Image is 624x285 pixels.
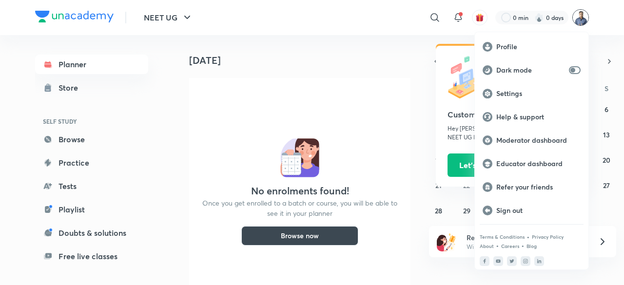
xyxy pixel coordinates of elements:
[496,136,581,145] p: Moderator dashboard
[496,183,581,191] p: Refer your friends
[496,206,581,215] p: Sign out
[480,243,494,249] a: About
[496,241,499,250] div: •
[475,105,588,129] a: Help & support
[521,241,525,250] div: •
[475,35,588,58] a: Profile
[475,82,588,105] a: Settings
[501,243,519,249] a: Careers
[475,129,588,152] a: Moderator dashboard
[532,234,564,240] a: Privacy Policy
[496,42,581,51] p: Profile
[475,175,588,199] a: Refer your friends
[496,113,581,121] p: Help & support
[475,152,588,175] a: Educator dashboard
[496,89,581,98] p: Settings
[480,234,525,240] a: Terms & Conditions
[526,243,537,249] a: Blog
[526,232,530,241] div: •
[496,66,565,75] p: Dark mode
[496,159,581,168] p: Educator dashboard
